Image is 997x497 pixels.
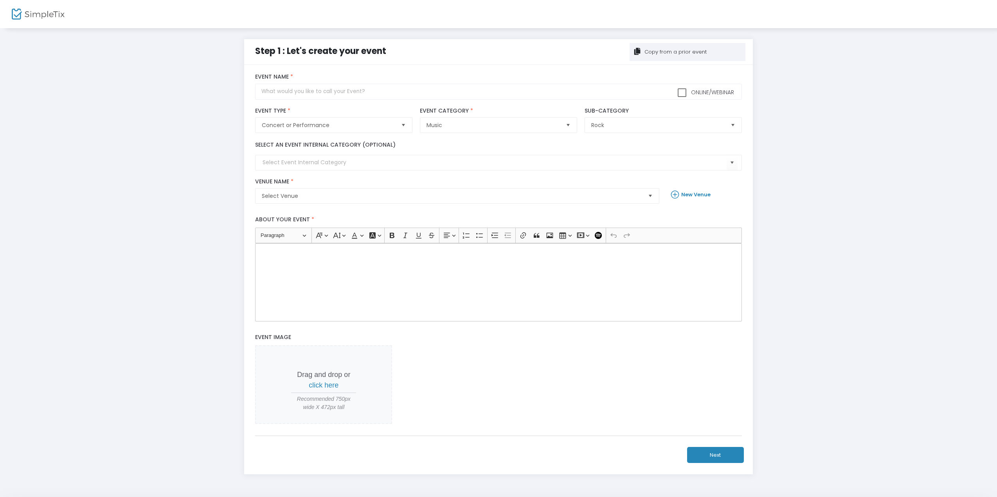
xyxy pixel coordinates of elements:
button: Select [563,118,574,133]
span: Concert or Performance [262,121,394,129]
span: Music [427,121,559,129]
button: Select [727,118,738,133]
b: New Venue [681,191,711,198]
label: Select an event internal category (optional) [255,141,396,149]
div: Rich Text Editor, main [255,243,741,321]
label: About your event [252,212,746,228]
span: Online/Webinar [689,88,734,96]
span: Step 1 : Let's create your event [255,45,386,57]
label: Sub-Category [585,108,741,115]
input: What would you like to call your Event? [255,84,741,100]
button: Select [398,118,409,133]
span: Paragraph [261,231,301,240]
label: Event Name [255,74,741,81]
button: Next [687,447,744,463]
label: Venue Name [255,178,659,185]
span: Event Image [255,333,291,341]
input: Select Event Internal Category [263,158,726,167]
label: Event Type [255,108,412,115]
span: Rock [591,121,724,129]
button: Select [645,188,656,203]
div: Copy from a prior event [643,48,707,56]
span: Recommended 750px wide X 472px tall [291,395,356,411]
p: Drag and drop or [291,370,356,391]
label: Event Category [420,108,577,115]
button: Paragraph [257,230,310,242]
div: Editor toolbar [255,228,741,243]
button: Select [727,155,738,171]
span: Select Venue [262,192,642,200]
span: click here [309,381,338,389]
